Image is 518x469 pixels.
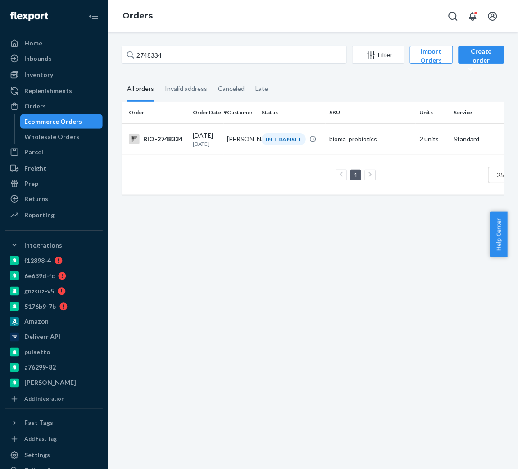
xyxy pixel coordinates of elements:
button: Open Search Box [444,7,462,25]
a: Reporting [5,208,103,222]
div: Canceled [218,77,245,100]
div: Deliverr API [24,333,60,342]
a: pulsetto [5,345,103,360]
div: Create order [465,47,498,74]
div: Replenishments [24,86,72,95]
div: Parcel [24,148,43,157]
div: BIO-2748334 [129,134,186,144]
a: [PERSON_NAME] [5,376,103,390]
a: Add Fast Tag [5,434,103,445]
img: Flexport logo [10,12,48,21]
div: 5176b9-7b [24,302,56,311]
button: Open account menu [484,7,502,25]
a: Amazon [5,315,103,329]
div: Prep [24,179,38,188]
div: [DATE] [193,131,220,148]
div: Add Integration [24,395,64,403]
div: Inbounds [24,54,52,63]
ol: breadcrumbs [115,3,160,29]
div: gnzsuz-v5 [24,287,54,296]
a: Home [5,36,103,50]
div: All orders [127,77,154,102]
div: Returns [24,194,48,203]
div: Home [24,39,42,48]
th: SKU [326,102,416,123]
a: 6e639d-fc [5,269,103,283]
button: Filter [352,46,404,64]
a: gnzsuz-v5 [5,284,103,298]
a: Parcel [5,145,103,159]
div: Late [255,77,268,100]
a: Wholesale Orders [20,130,103,144]
div: Integrations [24,241,62,250]
div: Add Fast Tag [24,435,57,443]
div: Wholesale Orders [25,132,80,141]
a: Ecommerce Orders [20,114,103,129]
button: Close Navigation [85,7,103,25]
a: Settings [5,448,103,463]
div: Settings [24,451,50,460]
a: Page 1 is your current page [352,171,359,179]
th: Status [258,102,326,123]
a: Add Integration [5,394,103,405]
a: a76299-82 [5,361,103,375]
div: Customer [227,108,255,116]
div: Ecommerce Orders [25,117,82,126]
a: 5176b9-7b [5,299,103,314]
th: Service [450,102,518,123]
div: Freight [24,164,46,173]
a: Replenishments [5,84,103,98]
button: Help Center [490,212,508,257]
td: 2 units [416,123,450,155]
button: Import Orders [410,46,453,64]
a: Inbounds [5,51,103,66]
a: f12898-4 [5,253,103,268]
a: Orders [123,11,153,21]
div: Fast Tags [24,419,53,428]
a: Prep [5,176,103,191]
p: Standard [454,135,514,144]
p: [DATE] [193,140,220,148]
input: Search orders [122,46,347,64]
button: Create order [459,46,504,64]
div: IN TRANSIT [262,133,306,145]
a: Deliverr API [5,330,103,344]
div: 6e639d-fc [24,271,55,280]
th: Units [416,102,450,123]
div: Amazon [24,317,49,326]
div: a76299-82 [24,363,56,372]
button: Integrations [5,238,103,253]
div: Reporting [24,211,55,220]
div: [PERSON_NAME] [24,379,76,388]
a: Returns [5,192,103,206]
div: Invalid address [165,77,207,100]
div: bioma_probiotics [329,135,412,144]
div: Filter [353,50,404,59]
div: Inventory [24,70,53,79]
th: Order Date [189,102,224,123]
a: Freight [5,161,103,176]
div: Orders [24,102,46,111]
button: Fast Tags [5,416,103,430]
a: Orders [5,99,103,113]
th: Order [122,102,189,123]
td: [PERSON_NAME] [224,123,259,155]
div: pulsetto [24,348,50,357]
button: Open notifications [464,7,482,25]
div: f12898-4 [24,256,51,265]
a: Inventory [5,68,103,82]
